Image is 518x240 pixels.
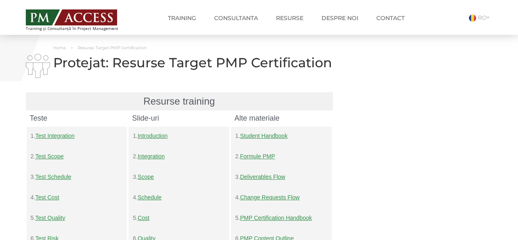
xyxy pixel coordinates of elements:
img: i-02.png [26,54,50,78]
p: 4. [31,192,123,203]
h3: Resurse training [30,96,329,106]
a: Consultanta [208,10,264,26]
a: Test Scope [35,153,63,160]
a: Test Quality [35,215,65,221]
p: 1. [235,131,328,141]
a: Deliverables Flow [240,174,285,180]
h1: Protejat: Resurse Target PMP Certification [26,55,333,70]
a: Cost [138,215,149,221]
a: Introduction [138,133,167,139]
p: 3. [133,172,225,182]
p: 5. [31,213,123,223]
p: 1. [133,131,225,141]
a: PMP Certification Handbook [240,215,312,221]
a: Test Schedule [35,174,71,180]
p: 5. [235,213,328,223]
p: 4. [133,192,225,203]
a: Integration [138,153,165,160]
a: Contact [370,10,411,26]
a: Training și Consultanță în Project Management [26,7,133,31]
img: Romana [469,14,476,22]
a: RO [469,14,493,21]
a: Test Integration [35,133,75,139]
span: Training și Consultanță în Project Management [26,26,133,31]
p: 5. [133,213,225,223]
h4: Teste [30,114,124,122]
p: 2. [31,151,123,162]
p: 1. [31,131,123,141]
a: Formule PMP [240,153,275,160]
a: Resurse [270,10,310,26]
a: Despre noi [315,10,364,26]
p: 2. [235,151,328,162]
h4: Slide-uri [132,114,226,122]
a: Home [53,45,66,50]
p: 3. [235,172,328,182]
p: 4. [235,192,328,203]
a: Change Requests Flow [240,194,300,201]
a: Test Cost [35,194,59,201]
img: PM ACCESS - Echipa traineri si consultanti certificati PMP: Narciss Popescu, Mihai Olaru, Monica ... [26,9,117,25]
p: 2. [133,151,225,162]
p: 3. [31,172,123,182]
a: Training [162,10,202,26]
a: Schedule [138,194,161,201]
h4: Alte materiale [234,114,328,122]
a: Student Handbook [240,133,287,139]
a: Scope [138,174,154,180]
span: Resurse Target PMP Certification [78,45,147,50]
